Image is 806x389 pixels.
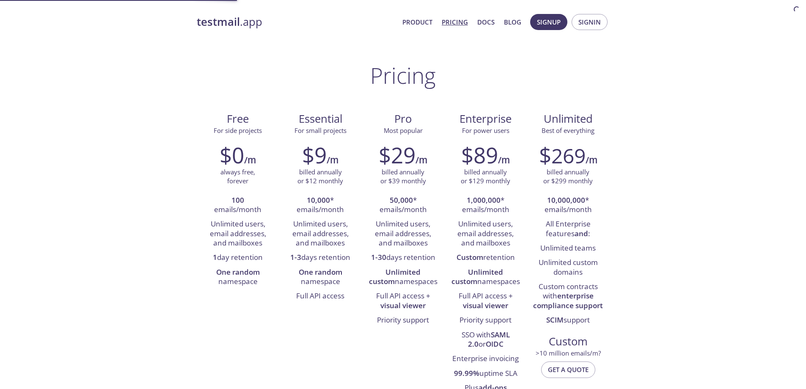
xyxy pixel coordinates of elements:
[203,193,273,218] li: emails/month
[461,142,498,168] h2: $89
[371,252,386,262] strong: 1-30
[204,112,272,126] span: Free
[327,153,338,167] h6: /m
[415,153,427,167] h6: /m
[368,217,438,251] li: Unlimited users, email addresses, and mailboxes
[402,17,432,28] a: Product
[451,313,520,328] li: Priority support
[286,217,355,251] li: Unlimited users, email addresses, and mailboxes
[380,301,426,310] strong: visual viewer
[533,256,603,280] li: Unlimited custom domains
[533,313,603,328] li: support
[551,142,586,169] span: 269
[451,367,520,381] li: uptime SLA
[461,168,510,186] p: billed annually or $129 monthly
[533,280,603,313] li: Custom contracts with
[546,315,564,325] strong: SCIM
[290,252,301,262] strong: 1-3
[537,17,561,28] span: Signup
[220,142,244,168] h2: $0
[533,291,603,310] strong: enterprise compliance support
[368,265,438,290] li: namespaces
[542,126,594,135] span: Best of everything
[297,168,343,186] p: billed annually or $12 monthly
[442,17,468,28] a: Pricing
[451,193,520,218] li: * emails/month
[368,313,438,328] li: Priority support
[451,267,503,286] strong: Unlimited custom
[307,195,330,205] strong: 10,000
[231,195,244,205] strong: 100
[197,14,240,29] strong: testmail
[451,251,520,265] li: retention
[486,339,503,349] strong: OIDC
[534,334,602,349] span: Custom
[467,195,501,205] strong: 1,000,000
[451,217,520,251] li: Unlimited users, email addresses, and mailboxes
[457,252,483,262] strong: Custom
[368,193,438,218] li: * emails/month
[451,112,520,126] span: Enterprise
[586,153,597,167] h6: /m
[220,168,255,186] p: always free, forever
[536,349,601,357] span: > 10 million emails/m?
[477,17,495,28] a: Docs
[368,251,438,265] li: days retention
[530,14,567,30] button: Signup
[541,361,595,378] button: Get a quote
[203,217,273,251] li: Unlimited users, email addresses, and mailboxes
[547,195,585,205] strong: 10,000,000
[294,126,347,135] span: For small projects
[203,251,273,265] li: day retention
[286,289,355,303] li: Full API access
[533,241,603,256] li: Unlimited teams
[575,229,588,238] strong: and
[379,142,415,168] h2: $29
[213,252,217,262] strong: 1
[548,364,589,375] span: Get a quote
[302,142,327,168] h2: $9
[384,126,423,135] span: Most popular
[286,193,355,218] li: * emails/month
[468,330,510,349] strong: SAML 2.0
[286,112,355,126] span: Essential
[504,17,521,28] a: Blog
[578,17,601,28] span: Signin
[533,193,603,218] li: * emails/month
[244,153,256,167] h6: /m
[370,63,436,88] h1: Pricing
[451,289,520,313] li: Full API access +
[451,328,520,352] li: SSO with or
[463,301,508,310] strong: visual viewer
[216,267,260,277] strong: One random
[286,251,355,265] li: days retention
[451,352,520,366] li: Enterprise invoicing
[203,265,273,290] li: namespace
[539,142,586,168] h2: $
[299,267,342,277] strong: One random
[369,267,421,286] strong: Unlimited custom
[543,168,593,186] p: billed annually or $299 monthly
[533,217,603,241] li: All Enterprise features :
[286,265,355,290] li: namespace
[380,168,426,186] p: billed annually or $39 monthly
[544,111,593,126] span: Unlimited
[197,15,396,29] a: testmail.app
[498,153,510,167] h6: /m
[454,368,479,378] strong: 99.99%
[451,265,520,290] li: namespaces
[390,195,413,205] strong: 50,000
[572,14,608,30] button: Signin
[369,112,437,126] span: Pro
[368,289,438,313] li: Full API access +
[462,126,509,135] span: For power users
[214,126,262,135] span: For side projects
